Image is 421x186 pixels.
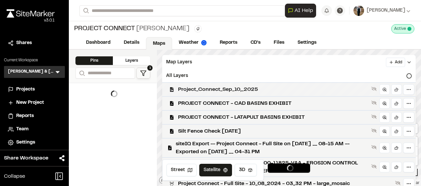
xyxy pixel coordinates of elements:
[391,24,414,33] div: This project is active and counting against your active project count.
[4,154,48,162] span: Share Workspace
[370,99,378,107] button: Show layer
[172,36,213,49] a: Weather
[8,112,61,120] a: Reports
[74,24,189,34] div: [PERSON_NAME]
[370,127,378,135] button: Show layer
[391,84,402,95] a: Rotate to layer
[16,112,34,120] span: Reports
[370,143,378,151] button: Show layer
[370,162,378,170] button: Show layer
[407,27,411,31] span: This project is active and counting against your active project count.
[367,7,405,14] span: [PERSON_NAME]
[8,126,61,133] a: Team
[7,9,55,18] img: rebrand.png
[16,139,35,146] span: Settings
[178,99,369,107] span: PROJECT CONNECT - CAD BASINS EXHIBIT
[394,26,406,32] span: Active
[136,68,150,79] button: 1
[379,126,390,137] a: Zoom to layer
[295,7,313,15] span: AI Help
[147,65,153,71] span: 1
[244,36,267,49] a: CD's
[7,18,55,24] div: Oh geez...please don't...
[386,58,405,67] button: Add
[162,70,416,82] div: All Layers
[175,159,369,175] span: US00-00000-00-T1-170-TH_C_0500-11825-VAA - EROSION CONTROL PLAN - STABILIZATION PHASE OVERALL
[178,86,369,93] span: Project_Connect_Sep_10,_2025
[199,164,232,176] button: Satellite
[285,4,319,18] div: Open AI Assistant
[391,98,402,109] a: Rotate to layer
[79,36,117,49] a: Dashboard
[391,112,402,123] a: Rotate to layer
[353,5,364,16] img: User
[391,162,402,172] a: Rotate to layer
[8,99,61,106] a: New Project
[159,176,188,184] a: Mapbox logo
[379,84,390,95] a: Zoom to layer
[285,4,316,18] button: Open AI Assistant
[113,56,150,65] div: Layers
[353,5,410,16] button: [PERSON_NAME]
[391,126,402,137] a: Rotate to layer
[404,180,419,185] a: Maxar
[178,127,369,135] span: Silt Fence Check [DATE]
[379,162,390,172] a: Zoom to layer
[395,59,402,65] span: Add
[391,143,402,153] a: Rotate to layer
[176,140,369,156] span: siteIQ Export -- Project Connect - Full Site on [DATE] __ 08-15 AM -- Exported on [DATE] __ 04-31 PM
[16,99,44,106] span: New Project
[213,36,244,49] a: Reports
[146,37,172,50] a: Maps
[8,139,61,146] a: Settings
[8,39,61,47] a: Shares
[4,57,65,63] p: Current Workspace
[16,86,35,93] span: Projects
[157,50,421,186] canvas: Map
[178,113,369,121] span: PROJECT CONNECT - LATAPULT BASINS EXHIBIT
[74,24,135,34] span: Project Connect
[8,86,61,93] a: Projects
[79,5,91,16] button: Search
[16,39,32,47] span: Shares
[117,36,146,49] a: Details
[166,164,197,176] button: Street
[370,85,378,93] button: Show layer
[379,98,390,109] a: Zoom to layer
[4,172,25,180] span: Collapse
[8,69,54,75] h3: [PERSON_NAME] & [PERSON_NAME]
[16,126,28,133] span: Team
[201,40,207,45] img: precipai.png
[235,164,257,176] button: 3D
[379,143,390,153] a: Zoom to layer
[291,36,323,49] a: Settings
[267,36,291,49] a: Files
[75,68,87,79] button: Search
[379,112,390,123] a: Zoom to layer
[370,113,378,121] button: Show layer
[166,59,192,66] span: Map Layers
[75,56,113,65] div: Pins
[194,25,202,32] button: Edit Tags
